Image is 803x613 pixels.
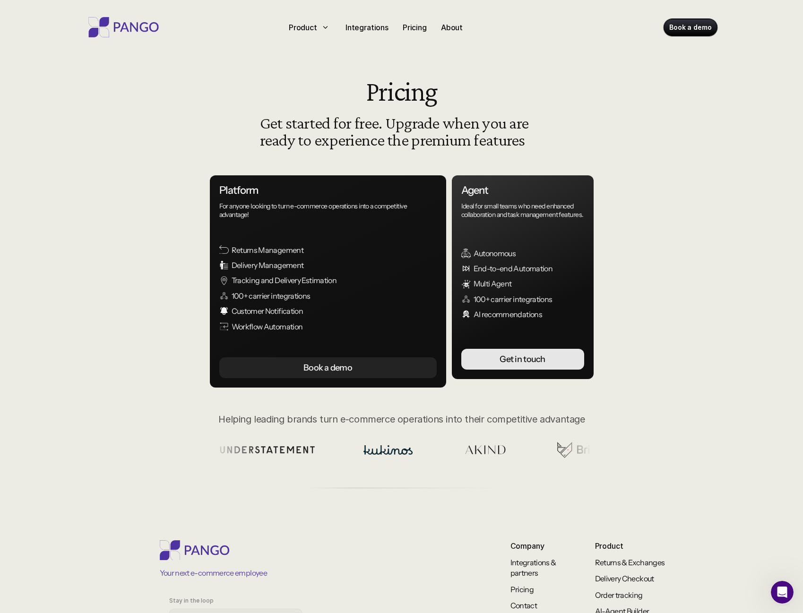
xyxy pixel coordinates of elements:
a: Order tracking [595,590,643,600]
a: About [437,20,466,35]
p: Stay in the loop [169,597,214,604]
a: Book a demo [664,19,717,36]
a: Pricing [510,585,534,594]
p: Product [595,540,671,552]
a: Returns & Exchanges [595,558,665,567]
p: Book a demo [669,23,711,32]
a: Contact [510,601,537,610]
a: Pricing [399,20,431,35]
p: Integrations [345,22,389,33]
iframe: Intercom live chat [771,581,794,604]
a: Integrations [342,20,392,35]
p: Product [289,22,317,33]
p: Your next e-commerce employee [160,568,267,578]
a: Integrations & partners [510,558,557,578]
p: Company [510,540,562,552]
p: Pricing [403,22,427,33]
p: About [441,22,463,33]
a: Delivery Checkout [595,574,654,583]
